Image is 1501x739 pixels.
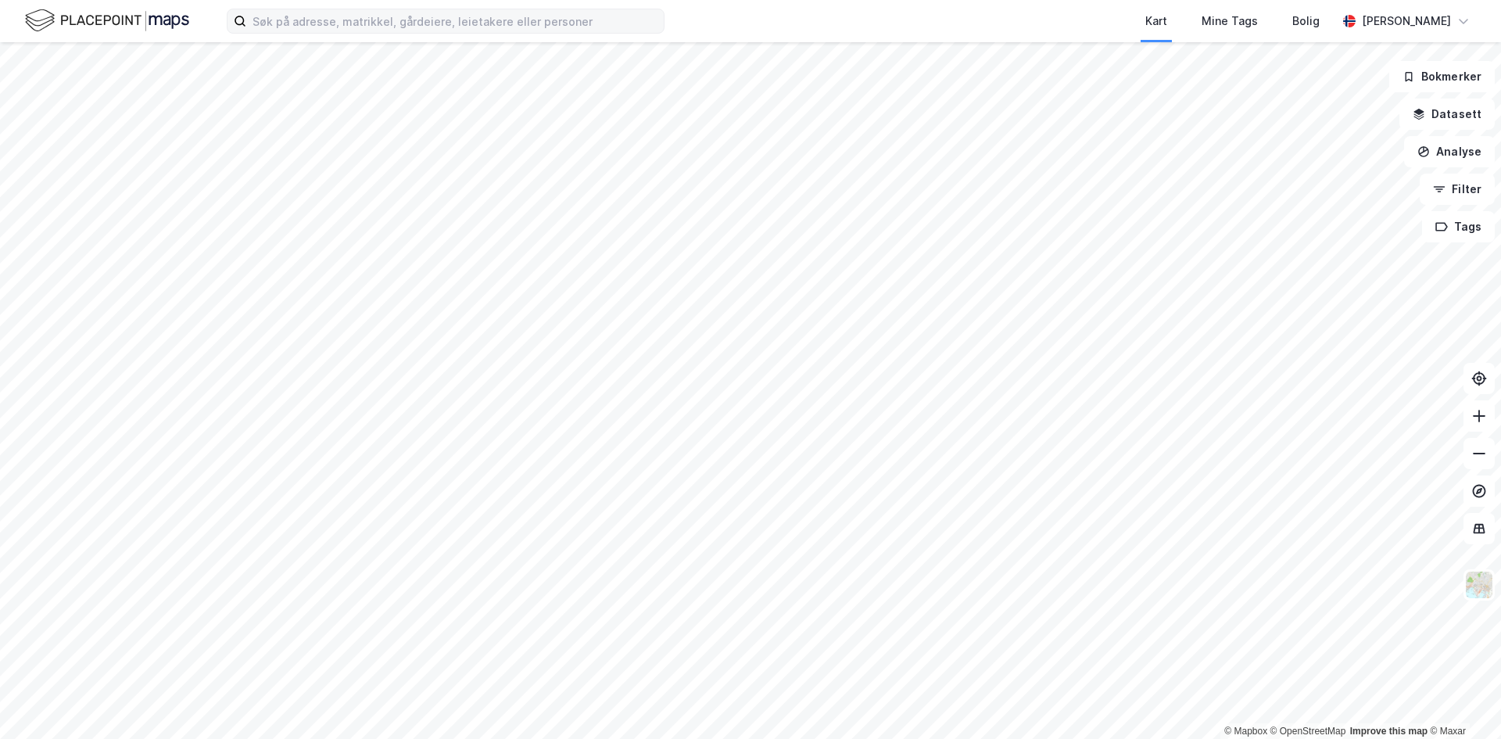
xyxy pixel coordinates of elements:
div: Kart [1145,12,1167,30]
input: Søk på adresse, matrikkel, gårdeiere, leietakere eller personer [246,9,664,33]
button: Filter [1420,174,1495,205]
div: [PERSON_NAME] [1362,12,1451,30]
img: Z [1464,570,1494,600]
img: logo.f888ab2527a4732fd821a326f86c7f29.svg [25,7,189,34]
a: Mapbox [1224,726,1267,737]
a: OpenStreetMap [1270,726,1346,737]
div: Kontrollprogram for chat [1423,664,1501,739]
button: Datasett [1399,99,1495,130]
button: Bokmerker [1389,61,1495,92]
a: Improve this map [1350,726,1428,737]
div: Bolig [1292,12,1320,30]
button: Analyse [1404,136,1495,167]
button: Tags [1422,211,1495,242]
iframe: Chat Widget [1423,664,1501,739]
div: Mine Tags [1202,12,1258,30]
